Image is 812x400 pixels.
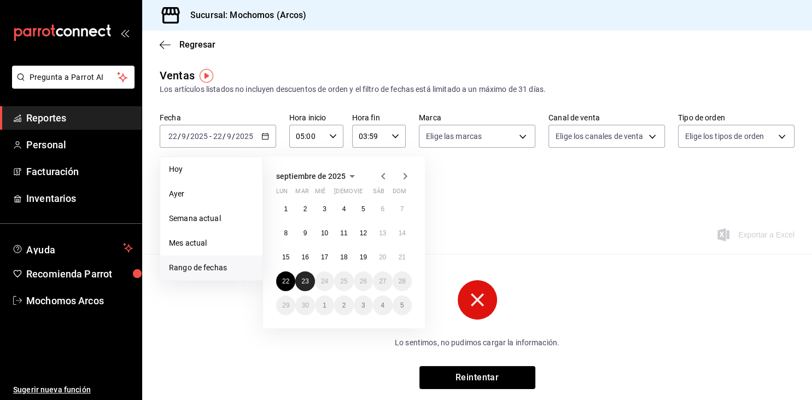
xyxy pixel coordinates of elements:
[282,302,289,309] abbr: 29 de septiembre de 2025
[361,205,365,213] abbr: 5 de septiembre de 2025
[399,229,406,237] abbr: 14 de septiembre de 2025
[295,223,314,243] button: 9 de septiembre de 2025
[400,302,404,309] abbr: 5 de octubre de 2025
[26,241,119,254] span: Ayuda
[381,205,384,213] abbr: 6 de septiembre de 2025
[393,188,406,199] abbr: domingo
[315,188,325,199] abbr: miércoles
[168,132,178,141] input: --
[399,277,406,285] abbr: 28 de septiembre de 2025
[334,199,353,219] button: 4 de septiembre de 2025
[373,223,392,243] button: 13 de septiembre de 2025
[393,247,412,267] button: 21 de septiembre de 2025
[120,28,129,37] button: open_drawer_menu
[26,111,133,125] span: Reportes
[295,271,314,291] button: 23 de septiembre de 2025
[340,277,347,285] abbr: 25 de septiembre de 2025
[373,247,392,267] button: 20 de septiembre de 2025
[226,132,232,141] input: --
[169,237,254,249] span: Mes actual
[373,271,392,291] button: 27 de septiembre de 2025
[373,199,392,219] button: 6 de septiembre de 2025
[181,132,186,141] input: --
[685,131,764,142] span: Elige los tipos de orden
[169,188,254,200] span: Ayer
[393,223,412,243] button: 14 de septiembre de 2025
[426,131,482,142] span: Elige las marcas
[323,302,326,309] abbr: 1 de octubre de 2025
[360,277,367,285] abbr: 26 de septiembre de 2025
[315,199,334,219] button: 3 de septiembre de 2025
[13,384,133,396] span: Sugerir nueva función
[548,114,665,121] label: Canal de venta
[373,188,384,199] abbr: sábado
[321,253,328,261] abbr: 17 de septiembre de 2025
[419,366,535,389] button: Reintentar
[182,9,306,22] h3: Sucursal: Mochomos (Arcos)
[169,164,254,175] span: Hoy
[282,253,289,261] abbr: 15 de septiembre de 2025
[282,277,289,285] abbr: 22 de septiembre de 2025
[209,132,212,141] span: -
[200,69,213,83] img: Tooltip marker
[295,247,314,267] button: 16 de septiembre de 2025
[160,67,195,84] div: Ventas
[556,131,643,142] span: Elige los canales de venta
[213,132,223,141] input: --
[301,302,308,309] abbr: 30 de septiembre de 2025
[276,247,295,267] button: 15 de septiembre de 2025
[315,223,334,243] button: 10 de septiembre de 2025
[235,132,254,141] input: ----
[30,72,118,83] span: Pregunta a Parrot AI
[276,170,359,183] button: septiembre de 2025
[360,229,367,237] abbr: 12 de septiembre de 2025
[354,223,373,243] button: 12 de septiembre de 2025
[326,337,628,349] p: Lo sentimos, no pudimos cargar la información.
[323,205,326,213] abbr: 3 de septiembre de 2025
[334,247,353,267] button: 18 de septiembre de 2025
[12,66,135,89] button: Pregunta a Parrot AI
[190,132,208,141] input: ----
[419,114,535,121] label: Marca
[303,205,307,213] abbr: 2 de septiembre de 2025
[334,295,353,315] button: 2 de octubre de 2025
[352,114,406,121] label: Hora fin
[276,188,288,199] abbr: lunes
[301,253,308,261] abbr: 16 de septiembre de 2025
[26,293,133,308] span: Mochomos Arcos
[315,295,334,315] button: 1 de octubre de 2025
[160,114,276,121] label: Fecha
[315,247,334,267] button: 17 de septiembre de 2025
[315,271,334,291] button: 24 de septiembre de 2025
[334,271,353,291] button: 25 de septiembre de 2025
[334,223,353,243] button: 11 de septiembre de 2025
[169,262,254,274] span: Rango de fechas
[284,205,288,213] abbr: 1 de septiembre de 2025
[678,114,795,121] label: Tipo de orden
[169,213,254,224] span: Semana actual
[295,199,314,219] button: 2 de septiembre de 2025
[354,188,363,199] abbr: viernes
[354,295,373,315] button: 3 de octubre de 2025
[334,188,399,199] abbr: jueves
[26,191,133,206] span: Inventarios
[26,164,133,179] span: Facturación
[373,295,392,315] button: 4 de octubre de 2025
[379,277,386,285] abbr: 27 de septiembre de 2025
[354,271,373,291] button: 26 de septiembre de 2025
[361,302,365,309] abbr: 3 de octubre de 2025
[284,229,288,237] abbr: 8 de septiembre de 2025
[400,205,404,213] abbr: 7 de septiembre de 2025
[179,39,215,50] span: Regresar
[342,205,346,213] abbr: 4 de septiembre de 2025
[340,229,347,237] abbr: 11 de septiembre de 2025
[276,295,295,315] button: 29 de septiembre de 2025
[276,199,295,219] button: 1 de septiembre de 2025
[295,188,308,199] abbr: martes
[186,132,190,141] span: /
[321,277,328,285] abbr: 24 de septiembre de 2025
[289,114,343,121] label: Hora inicio
[354,199,373,219] button: 5 de septiembre de 2025
[276,223,295,243] button: 8 de septiembre de 2025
